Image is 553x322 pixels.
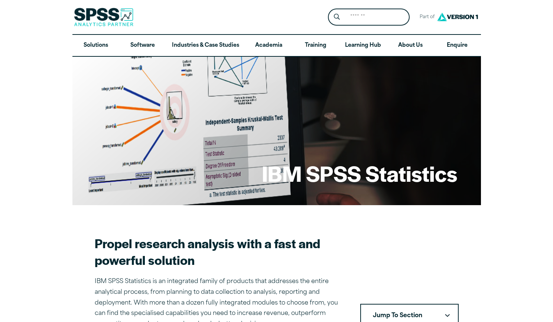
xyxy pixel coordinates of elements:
[334,14,340,20] svg: Search magnifying glass icon
[292,35,339,56] a: Training
[95,235,342,268] h2: Propel research analysis with a fast and powerful solution
[245,35,292,56] a: Academia
[387,35,434,56] a: About Us
[339,35,387,56] a: Learning Hub
[416,12,435,23] span: Part of
[119,35,166,56] a: Software
[166,35,245,56] a: Industries & Case Studies
[72,35,481,56] nav: Desktop version of site main menu
[74,8,133,26] img: SPSS Analytics Partner
[435,10,480,24] img: Version1 Logo
[262,159,457,188] h1: IBM SPSS Statistics
[330,10,344,24] button: Search magnifying glass icon
[328,9,410,26] form: Site Header Search Form
[72,35,119,56] a: Solutions
[434,35,481,56] a: Enquire
[445,314,450,317] svg: Downward pointing chevron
